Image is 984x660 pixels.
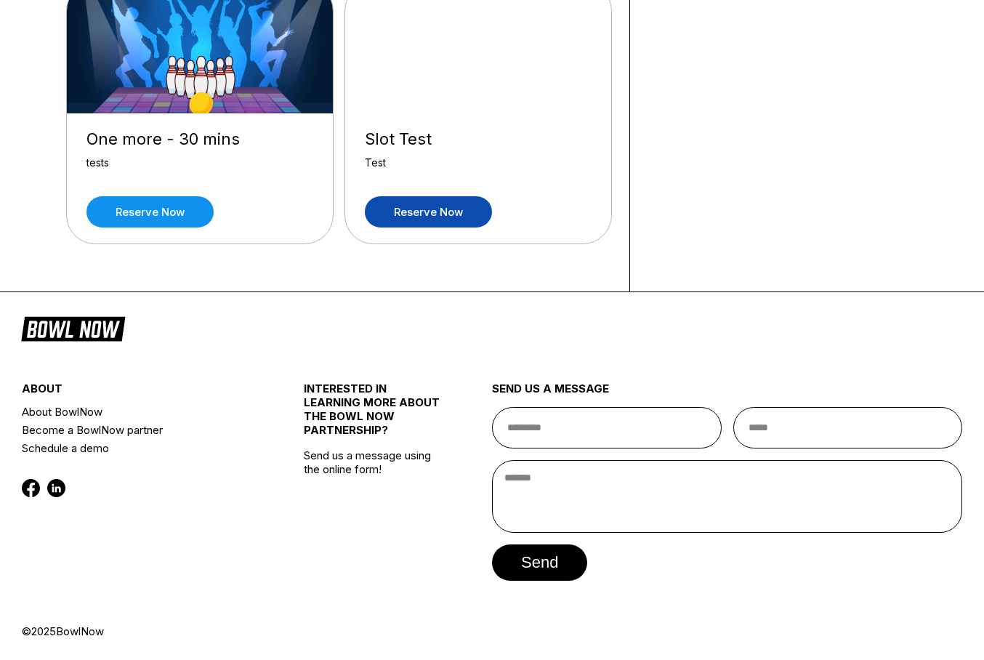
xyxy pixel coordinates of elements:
[365,196,492,228] a: Reserve now
[22,382,257,403] div: about
[365,156,592,182] div: Test
[22,439,257,457] a: Schedule a demo
[22,421,257,439] a: Become a BowlNow partner
[492,382,962,407] div: send us a message
[86,196,214,228] a: Reserve now
[365,129,592,149] div: Slot Test
[86,129,313,149] div: One more - 30 mins
[22,403,257,421] a: About BowlNow
[304,382,445,448] div: INTERESTED IN LEARNING MORE ABOUT THE BOWL NOW PARTNERSHIP?
[304,350,445,624] div: Send us a message using the online form!
[492,544,587,581] button: send
[22,624,962,638] div: © 2025 BowlNow
[86,156,313,182] div: tests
